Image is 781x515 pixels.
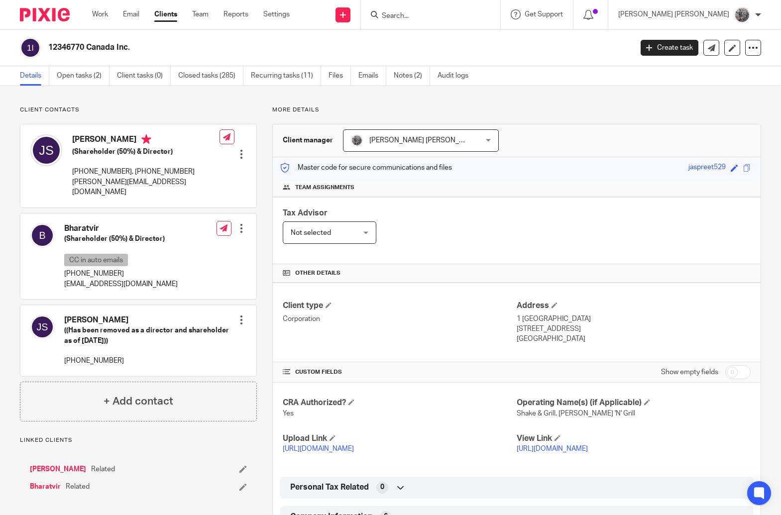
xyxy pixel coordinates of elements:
span: Shake & Grill, [PERSON_NAME] 'N' Grill [517,410,635,417]
img: 20160912_191538.jpg [351,134,363,146]
a: [URL][DOMAIN_NAME] [283,445,354,452]
a: Bharatvir [30,482,61,492]
img: svg%3E [30,134,62,166]
p: Client contacts [20,106,257,114]
a: Recurring tasks (11) [251,66,321,86]
a: Details [20,66,49,86]
h5: (Shareholder (50%) & Director) [72,147,220,157]
span: Related [91,464,115,474]
p: Master code for secure communications and files [280,163,452,173]
a: Emails [358,66,386,86]
h4: [PERSON_NAME] [64,315,236,325]
a: [URL][DOMAIN_NAME] [517,445,588,452]
p: [STREET_ADDRESS] [517,324,751,334]
span: Not selected [291,229,331,236]
a: Files [329,66,351,86]
span: Related [66,482,90,492]
h4: Bharatvir [64,223,178,234]
h4: CUSTOM FIELDS [283,368,517,376]
p: 1 [GEOGRAPHIC_DATA] [517,314,751,324]
span: Other details [295,269,340,277]
h4: Address [517,301,751,311]
h3: Client manager [283,135,333,145]
span: 0 [380,482,384,492]
h4: Operating Name(s) (if Applicable) [517,398,751,408]
img: Pixie [20,8,70,21]
img: svg%3E [30,315,54,339]
a: Team [192,9,209,19]
a: Reports [223,9,248,19]
img: svg%3E [20,37,41,58]
a: Open tasks (2) [57,66,110,86]
span: Personal Tax Related [290,482,369,493]
p: [PERSON_NAME] [PERSON_NAME] [618,9,729,19]
img: 20160912_191538.jpg [734,7,750,23]
h4: View Link [517,433,751,444]
h4: + Add contact [104,394,173,409]
span: [PERSON_NAME] [PERSON_NAME] [369,137,480,144]
a: [PERSON_NAME] [30,464,86,474]
p: [GEOGRAPHIC_DATA] [517,334,751,344]
h2: 12346770 Canada Inc. [48,42,510,53]
h5: (Shareholder (50%) & Director) [64,234,178,244]
span: Get Support [525,11,563,18]
h4: Upload Link [283,433,517,444]
a: Closed tasks (285) [178,66,243,86]
p: [EMAIL_ADDRESS][DOMAIN_NAME] [64,279,178,289]
h4: Client type [283,301,517,311]
p: Corporation [283,314,517,324]
h5: ((Has been removed as a director and shareholder as of [DATE])) [64,325,236,346]
span: Yes [283,410,294,417]
i: Primary [141,134,151,144]
a: Settings [263,9,290,19]
a: Client tasks (0) [117,66,171,86]
div: jaspreet529 [688,162,726,174]
a: Audit logs [438,66,476,86]
p: Linked clients [20,436,257,444]
label: Show empty fields [661,367,718,377]
a: Work [92,9,108,19]
a: Notes (2) [394,66,430,86]
h4: CRA Authorized? [283,398,517,408]
p: [PHONE_NUMBER] [64,269,178,279]
p: [PHONE_NUMBER], [PHONE_NUMBER] [72,167,220,177]
h4: [PERSON_NAME] [72,134,220,147]
img: svg%3E [30,223,54,247]
p: More details [272,106,761,114]
a: Email [123,9,139,19]
p: [PHONE_NUMBER] [64,356,236,366]
span: Tax Advisor [283,209,328,217]
input: Search [381,12,470,21]
span: Team assignments [295,184,354,192]
a: Clients [154,9,177,19]
p: [PERSON_NAME][EMAIL_ADDRESS][DOMAIN_NAME] [72,177,220,198]
p: CC in auto emails [64,254,128,266]
a: Create task [641,40,698,56]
